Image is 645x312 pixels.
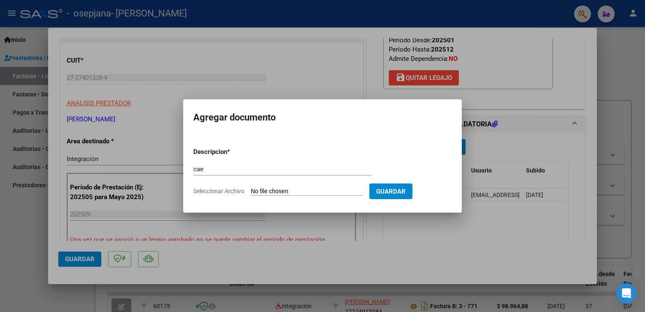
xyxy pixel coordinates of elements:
[616,283,637,304] div: Open Intercom Messenger
[193,147,271,157] p: Descripcion
[193,188,244,194] span: Seleccionar Archivo
[193,109,452,126] h2: Agregar documento
[369,183,412,199] button: Guardar
[376,188,406,195] span: Guardar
